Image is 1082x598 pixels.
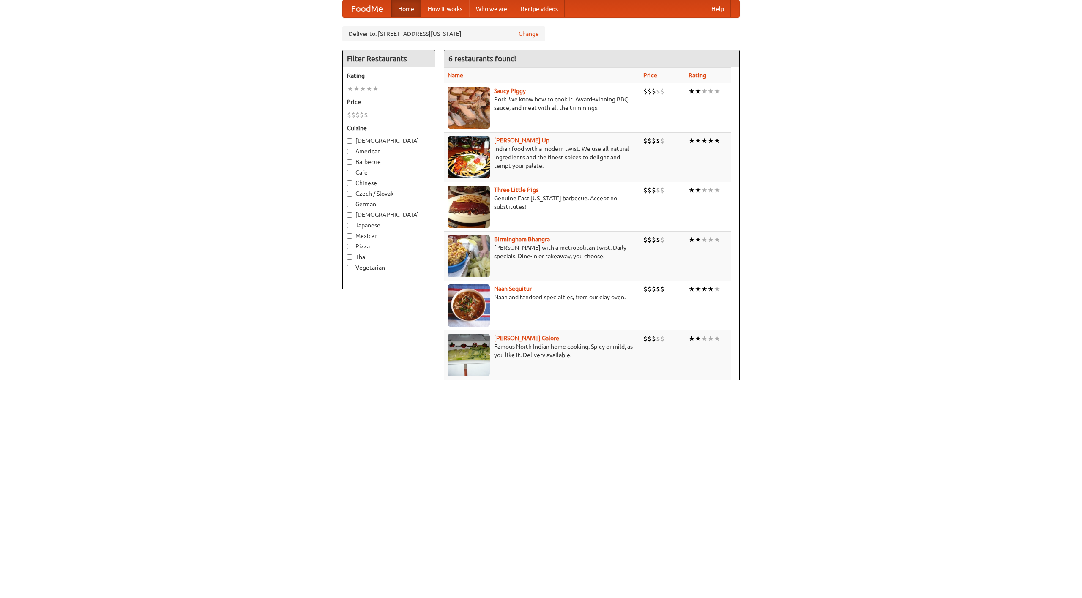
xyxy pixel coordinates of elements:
[347,202,352,207] input: German
[701,87,708,96] li: ★
[347,110,351,120] li: $
[366,84,372,93] li: ★
[643,72,657,79] a: Price
[660,334,664,343] li: $
[347,149,352,154] input: American
[448,55,517,63] ng-pluralize: 6 restaurants found!
[342,26,545,41] div: Deliver to: [STREET_ADDRESS][US_STATE]
[347,200,431,208] label: German
[347,84,353,93] li: ★
[689,87,695,96] li: ★
[689,284,695,294] li: ★
[448,284,490,327] img: naansequitur.jpg
[689,186,695,195] li: ★
[347,158,431,166] label: Barbecue
[648,334,652,343] li: $
[364,110,368,120] li: $
[347,232,431,240] label: Mexican
[701,334,708,343] li: ★
[494,335,559,341] b: [PERSON_NAME] Galore
[494,236,550,243] a: Birmingham Bhangra
[421,0,469,17] a: How it works
[660,284,664,294] li: $
[714,334,720,343] li: ★
[656,235,660,244] li: $
[448,136,490,178] img: curryup.jpg
[347,254,352,260] input: Thai
[448,186,490,228] img: littlepigs.jpg
[705,0,731,17] a: Help
[643,284,648,294] li: $
[708,334,714,343] li: ★
[347,179,431,187] label: Chinese
[448,342,637,359] p: Famous North Indian home cooking. Spicy or mild, as you like it. Delivery available.
[695,87,701,96] li: ★
[689,72,706,79] a: Rating
[648,235,652,244] li: $
[660,136,664,145] li: $
[347,124,431,132] h5: Cuisine
[347,212,352,218] input: [DEMOGRAPHIC_DATA]
[372,84,379,93] li: ★
[701,136,708,145] li: ★
[643,186,648,195] li: $
[448,235,490,277] img: bhangra.jpg
[347,263,431,272] label: Vegetarian
[695,284,701,294] li: ★
[360,110,364,120] li: $
[347,242,431,251] label: Pizza
[643,334,648,343] li: $
[708,235,714,244] li: ★
[660,186,664,195] li: $
[708,284,714,294] li: ★
[448,87,490,129] img: saucy.jpg
[695,186,701,195] li: ★
[701,235,708,244] li: ★
[347,221,431,229] label: Japanese
[652,334,656,343] li: $
[708,136,714,145] li: ★
[347,180,352,186] input: Chinese
[701,186,708,195] li: ★
[652,235,656,244] li: $
[494,87,526,94] b: Saucy Piggy
[708,186,714,195] li: ★
[689,334,695,343] li: ★
[347,137,431,145] label: [DEMOGRAPHIC_DATA]
[347,71,431,80] h5: Rating
[689,136,695,145] li: ★
[660,235,664,244] li: $
[714,186,720,195] li: ★
[643,87,648,96] li: $
[519,30,539,38] a: Change
[648,284,652,294] li: $
[347,138,352,144] input: [DEMOGRAPHIC_DATA]
[652,284,656,294] li: $
[347,189,431,198] label: Czech / Slovak
[494,186,538,193] a: Three Little Pigs
[448,243,637,260] p: [PERSON_NAME] with a metropolitan twist. Daily specials. Dine-in or takeaway, you choose.
[656,334,660,343] li: $
[347,244,352,249] input: Pizza
[347,233,352,239] input: Mexican
[391,0,421,17] a: Home
[347,159,352,165] input: Barbecue
[643,136,648,145] li: $
[714,284,720,294] li: ★
[448,194,637,211] p: Genuine East [US_STATE] barbecue. Accept no substitutes!
[360,84,366,93] li: ★
[347,147,431,156] label: American
[695,235,701,244] li: ★
[689,235,695,244] li: ★
[652,136,656,145] li: $
[656,284,660,294] li: $
[701,284,708,294] li: ★
[695,334,701,343] li: ★
[347,98,431,106] h5: Price
[494,137,549,144] a: [PERSON_NAME] Up
[347,253,431,261] label: Thai
[514,0,565,17] a: Recipe videos
[494,285,532,292] a: Naan Sequitur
